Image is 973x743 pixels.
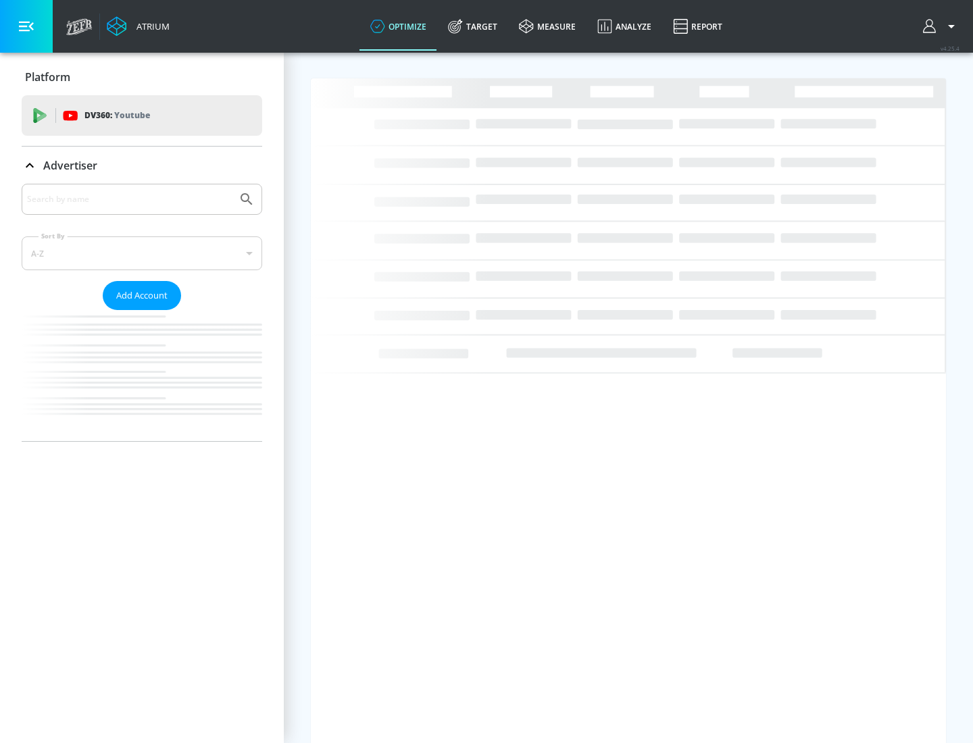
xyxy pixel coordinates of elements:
a: optimize [359,2,437,51]
a: Analyze [587,2,662,51]
div: DV360: Youtube [22,95,262,136]
a: Atrium [107,16,170,36]
input: Search by name [27,190,232,208]
a: Report [662,2,733,51]
div: Advertiser [22,184,262,441]
a: Target [437,2,508,51]
p: Advertiser [43,158,97,173]
p: Platform [25,70,70,84]
div: Platform [22,58,262,96]
label: Sort By [39,232,68,240]
button: Add Account [103,281,181,310]
a: measure [508,2,587,51]
p: Youtube [114,108,150,122]
span: v 4.25.4 [941,45,959,52]
span: Add Account [116,288,168,303]
p: DV360: [84,108,150,123]
nav: list of Advertiser [22,310,262,441]
div: Advertiser [22,147,262,184]
div: Atrium [131,20,170,32]
div: A-Z [22,236,262,270]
